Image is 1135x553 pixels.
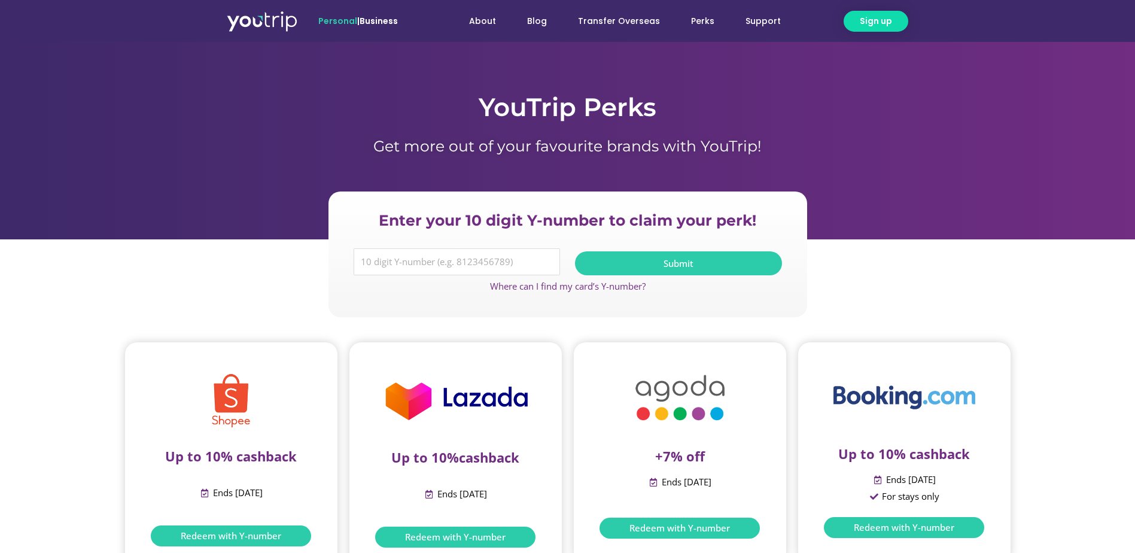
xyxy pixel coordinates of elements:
[600,518,760,539] a: Redeem with Y-number
[844,11,908,32] a: Sign up
[375,527,535,548] a: Redeem with Y-number
[227,137,909,155] h1: Get more out of your favourite brands with YouTrip!
[730,10,796,32] a: Support
[227,90,909,125] h1: YouTrip Perks
[659,474,711,491] span: Ends [DATE]
[391,448,459,466] span: Up to 10%
[490,280,646,292] a: Where can I find my card’s Y-number?
[879,488,939,505] span: For stays only
[434,486,487,503] span: Ends [DATE]
[854,523,954,532] span: Redeem with Y-number
[675,10,730,32] a: Perks
[318,15,398,27] span: |
[430,10,796,32] nav: Menu
[860,15,892,28] span: Sign up
[354,248,561,276] input: 10 digit Y-number (e.g. 8123456789)
[354,248,782,285] form: Y Number
[512,10,562,32] a: Blog
[664,259,693,268] span: Submit
[165,447,297,465] span: Up to 10% cashback
[824,517,984,538] a: Redeem with Y-number
[629,524,730,533] span: Redeem with Y-number
[816,446,993,461] p: Up to 10% cashback
[592,448,768,464] p: +7% off
[151,525,311,546] a: Redeem with Y-number
[575,251,782,275] button: Submit
[562,10,675,32] a: Transfer Overseas
[318,15,357,27] span: Personal
[348,211,788,230] h2: Enter your 10 digit Y-number to claim your perk!
[405,533,506,542] span: Redeem with Y-number
[360,15,398,27] a: Business
[454,10,512,32] a: About
[181,531,281,540] span: Redeem with Y-number
[883,472,936,488] span: Ends [DATE]
[210,485,263,502] span: Ends [DATE]
[459,448,519,466] span: cashback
